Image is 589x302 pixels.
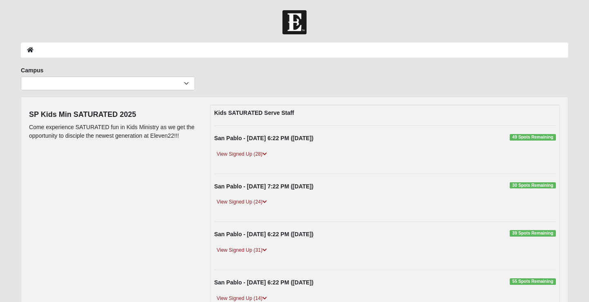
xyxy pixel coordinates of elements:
span: 55 Spots Remaining [510,278,556,285]
span: 49 Spots Remaining [510,134,556,141]
strong: San Pablo - [DATE] 6:22 PM ([DATE]) [214,279,314,286]
label: Campus [21,66,43,74]
strong: San Pablo - [DATE] 6:22 PM ([DATE]) [214,135,314,141]
a: View Signed Up (28) [214,150,269,159]
strong: San Pablo - [DATE] 7:22 PM ([DATE]) [214,183,314,190]
p: Come experience SATURATED fun in Kids Ministry as we get the opportunity to disciple the newest g... [29,123,198,140]
img: Church of Eleven22 Logo [282,10,307,34]
a: View Signed Up (24) [214,198,269,206]
span: 30 Spots Remaining [510,182,556,189]
span: 39 Spots Remaining [510,230,556,237]
h4: SP Kids Min SATURATED 2025 [29,110,198,119]
a: View Signed Up (31) [214,246,269,255]
strong: San Pablo - [DATE] 6:22 PM ([DATE]) [214,231,314,237]
strong: Kids SATURATED Serve Staff [214,110,294,116]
